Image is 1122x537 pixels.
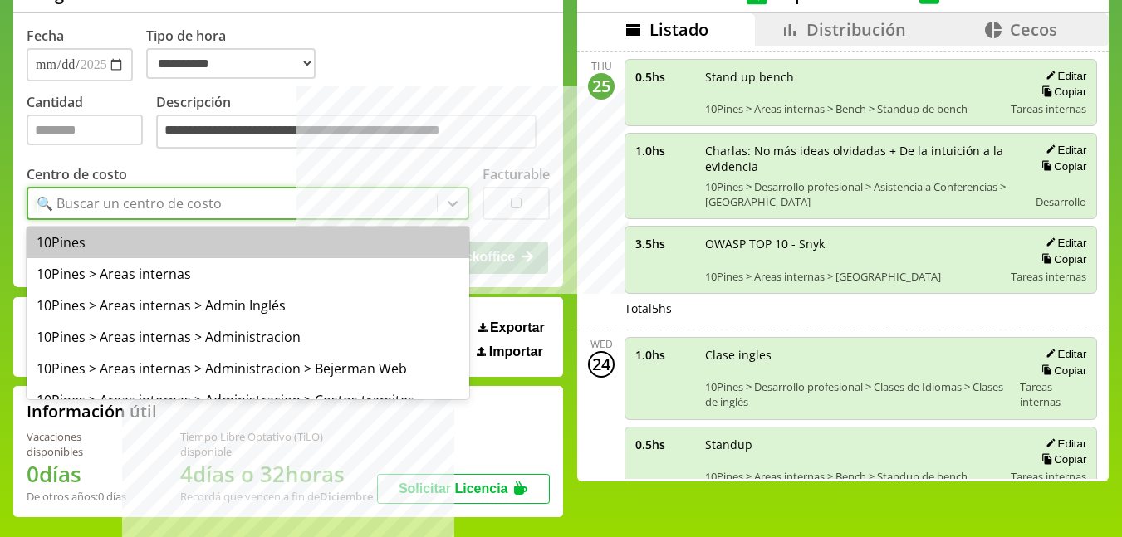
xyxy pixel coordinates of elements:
span: Tareas internas [1011,269,1086,284]
button: Editar [1041,69,1086,83]
button: Copiar [1036,159,1086,173]
span: 10Pines > Desarrollo profesional > Clases de Idiomas > Clases de inglés [705,379,1008,409]
span: Solicitar Licencia [399,481,508,496]
div: 10Pines [27,227,469,258]
span: 3.5 hs [635,236,693,251]
span: 10Pines > Desarrollo profesional > Asistencia a Conferencias > [GEOGRAPHIC_DATA] [705,179,1017,209]
div: 25 [588,73,615,100]
span: 10Pines > Areas internas > Bench > Standup de bench [705,469,999,484]
span: Distribución [806,18,906,41]
div: 10Pines > Areas internas > Administracion [27,321,469,353]
div: 🔍 Buscar un centro de costo [37,194,222,212]
div: Tiempo Libre Optativo (TiLO) disponible [180,429,377,459]
div: 10Pines > Areas internas > Admin Inglés [27,290,469,321]
div: Wed [590,337,613,351]
span: Desarrollo [1036,194,1086,209]
textarea: Descripción [156,115,537,149]
span: Listado [649,18,708,41]
label: Centro de costo [27,165,127,183]
b: Diciembre [320,489,373,504]
span: Stand up bench [705,69,999,85]
h1: 4 días o 32 horas [180,459,377,489]
div: 10Pines > Areas internas > Administracion > Bejerman Web [27,353,469,384]
button: Editar [1041,143,1086,157]
div: 24 [588,351,615,378]
h1: 0 días [27,459,140,489]
div: De otros años: 0 días [27,489,140,504]
button: Editar [1041,347,1086,361]
span: Cecos [1010,18,1057,41]
label: Facturable [483,165,550,183]
button: Editar [1041,437,1086,451]
span: Charlas: No más ideas olvidadas + De la intuición a la evidencia [705,143,1017,174]
button: Exportar [473,320,550,336]
div: Recordá que vencen a fin de [180,489,377,504]
span: 0.5 hs [635,437,693,452]
span: Tareas internas [1011,101,1086,116]
span: 10Pines > Areas internas > Bench > Standup de bench [705,101,999,116]
input: Cantidad [27,115,143,145]
span: Clase ingles [705,347,1008,363]
div: Thu [591,59,612,73]
span: 0.5 hs [635,69,693,85]
span: 10Pines > Areas internas > [GEOGRAPHIC_DATA] [705,269,999,284]
button: Editar [1041,236,1086,250]
span: Tareas internas [1011,469,1086,484]
span: Tareas internas [1020,379,1086,409]
span: 1.0 hs [635,143,693,159]
button: Copiar [1036,85,1086,99]
div: 10Pines > Areas internas > Administracion > Costos tramites Administrativos [27,384,469,434]
select: Tipo de hora [146,48,316,79]
label: Fecha [27,27,64,45]
div: Vacaciones disponibles [27,429,140,459]
span: Importar [489,344,543,359]
div: scrollable content [577,46,1109,479]
label: Descripción [156,93,550,154]
span: 1.0 hs [635,347,693,363]
button: Solicitar Licencia [377,474,550,504]
button: Copiar [1036,452,1086,466]
span: Standup [705,437,999,452]
label: Cantidad [27,93,156,154]
span: Exportar [490,320,545,335]
div: Total 5 hs [625,300,1097,316]
button: Copiar [1036,252,1086,266]
button: Copiar [1036,364,1086,378]
div: 10Pines > Areas internas [27,258,469,290]
h2: Información útil [27,400,157,422]
span: OWASP TOP 10 - Snyk [705,236,999,251]
label: Tipo de hora [146,27,329,81]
